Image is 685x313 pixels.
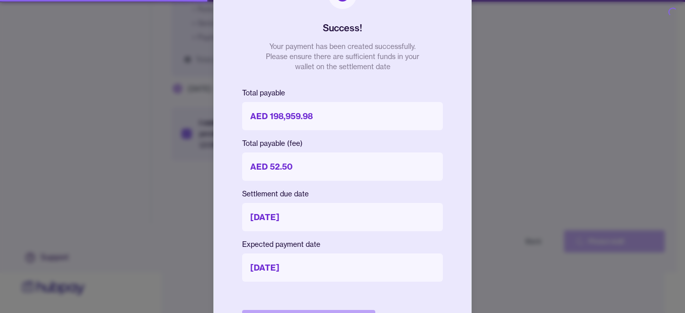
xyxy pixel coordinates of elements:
[242,138,443,148] p: Total payable (fee)
[242,152,443,181] p: AED 52.50
[242,253,443,282] p: [DATE]
[242,88,443,98] p: Total payable
[242,102,443,130] p: AED 198,959.98
[242,203,443,231] p: [DATE]
[262,41,423,72] p: Your payment has been created successfully. Please ensure there are sufficient funds in your wall...
[323,21,362,35] h2: Success!
[242,239,443,249] p: Expected payment date
[242,189,443,199] p: Settlement due date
